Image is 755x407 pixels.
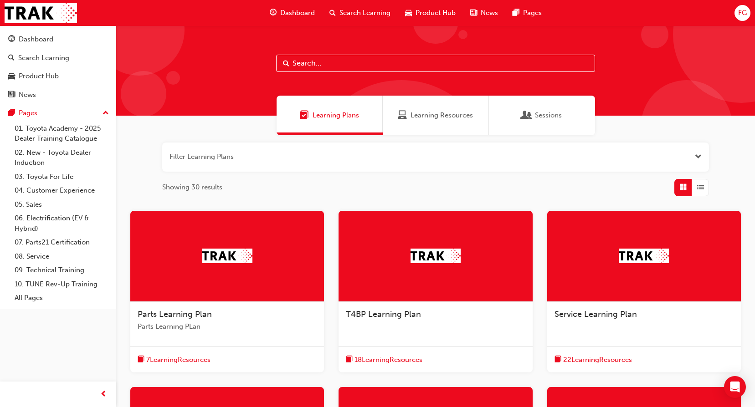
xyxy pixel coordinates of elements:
div: Open Intercom Messenger [724,376,746,398]
div: Product Hub [19,71,59,81]
a: Dashboard [4,31,113,48]
span: FG [738,8,747,18]
input: Search... [276,55,595,72]
span: book-icon [346,354,353,366]
button: book-icon22LearningResources [555,354,632,366]
span: Showing 30 results [162,182,222,193]
span: Sessions [522,110,531,121]
span: search-icon [329,7,336,19]
span: 18 Learning Resources [354,355,422,365]
span: News [481,8,498,18]
div: News [19,90,36,100]
img: Trak [202,249,252,263]
span: pages-icon [513,7,519,19]
span: Parts Learning PLan [138,321,317,332]
img: Trak [5,3,77,23]
span: car-icon [405,7,412,19]
span: news-icon [470,7,477,19]
a: car-iconProduct Hub [398,4,463,22]
button: Open the filter [695,152,702,162]
div: Search Learning [18,53,69,63]
a: TrakParts Learning PlanParts Learning PLanbook-icon7LearningResources [130,211,324,373]
button: FG [734,5,750,21]
a: 03. Toyota For Life [11,170,113,184]
a: TrakT4BP Learning Planbook-icon18LearningResources [339,211,532,373]
span: Service Learning Plan [555,309,637,319]
span: Learning Plans [300,110,309,121]
button: DashboardSearch LearningProduct HubNews [4,29,113,105]
span: Sessions [535,110,562,121]
img: Trak [411,249,461,263]
div: Pages [19,108,37,118]
span: Grid [680,182,687,193]
span: Dashboard [280,8,315,18]
button: Pages [4,105,113,122]
span: Parts Learning Plan [138,309,212,319]
button: book-icon7LearningResources [138,354,211,366]
span: Learning Resources [411,110,473,121]
span: prev-icon [100,389,107,400]
a: pages-iconPages [505,4,549,22]
a: Search Learning [4,50,113,66]
span: guage-icon [8,36,15,44]
span: news-icon [8,91,15,99]
span: List [697,182,704,193]
a: guage-iconDashboard [262,4,322,22]
span: Search Learning [339,8,390,18]
a: 10. TUNE Rev-Up Training [11,277,113,291]
span: book-icon [555,354,561,366]
span: 22 Learning Resources [563,355,632,365]
span: Product Hub [416,8,456,18]
a: TrakService Learning Planbook-icon22LearningResources [547,211,741,373]
span: car-icon [8,72,15,81]
span: search-icon [8,54,15,62]
a: Learning ResourcesLearning Resources [383,96,489,135]
a: search-iconSearch Learning [322,4,398,22]
a: 05. Sales [11,198,113,212]
span: book-icon [138,354,144,366]
span: guage-icon [270,7,277,19]
img: Trak [619,249,669,263]
span: Pages [523,8,542,18]
button: book-icon18LearningResources [346,354,422,366]
span: T4BP Learning Plan [346,309,421,319]
a: 09. Technical Training [11,263,113,277]
span: Search [283,58,289,69]
span: pages-icon [8,109,15,117]
span: Learning Resources [398,110,407,121]
a: SessionsSessions [489,96,595,135]
a: Learning PlansLearning Plans [277,96,383,135]
span: up-icon [103,107,109,119]
a: 06. Electrification (EV & Hybrid) [11,211,113,235]
a: News [4,86,113,103]
a: 04. Customer Experience [11,183,113,198]
a: news-iconNews [463,4,505,22]
a: 07. Parts21 Certification [11,235,113,249]
span: 7 Learning Resources [146,355,211,365]
a: 01. Toyota Academy - 2025 Dealer Training Catalogue [11,122,113,146]
div: Dashboard [19,34,53,45]
a: All Pages [11,291,113,305]
a: 02. New - Toyota Dealer Induction [11,146,113,170]
a: Product Hub [4,68,113,85]
a: 08. Service [11,249,113,264]
span: Learning Plans [313,110,359,121]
